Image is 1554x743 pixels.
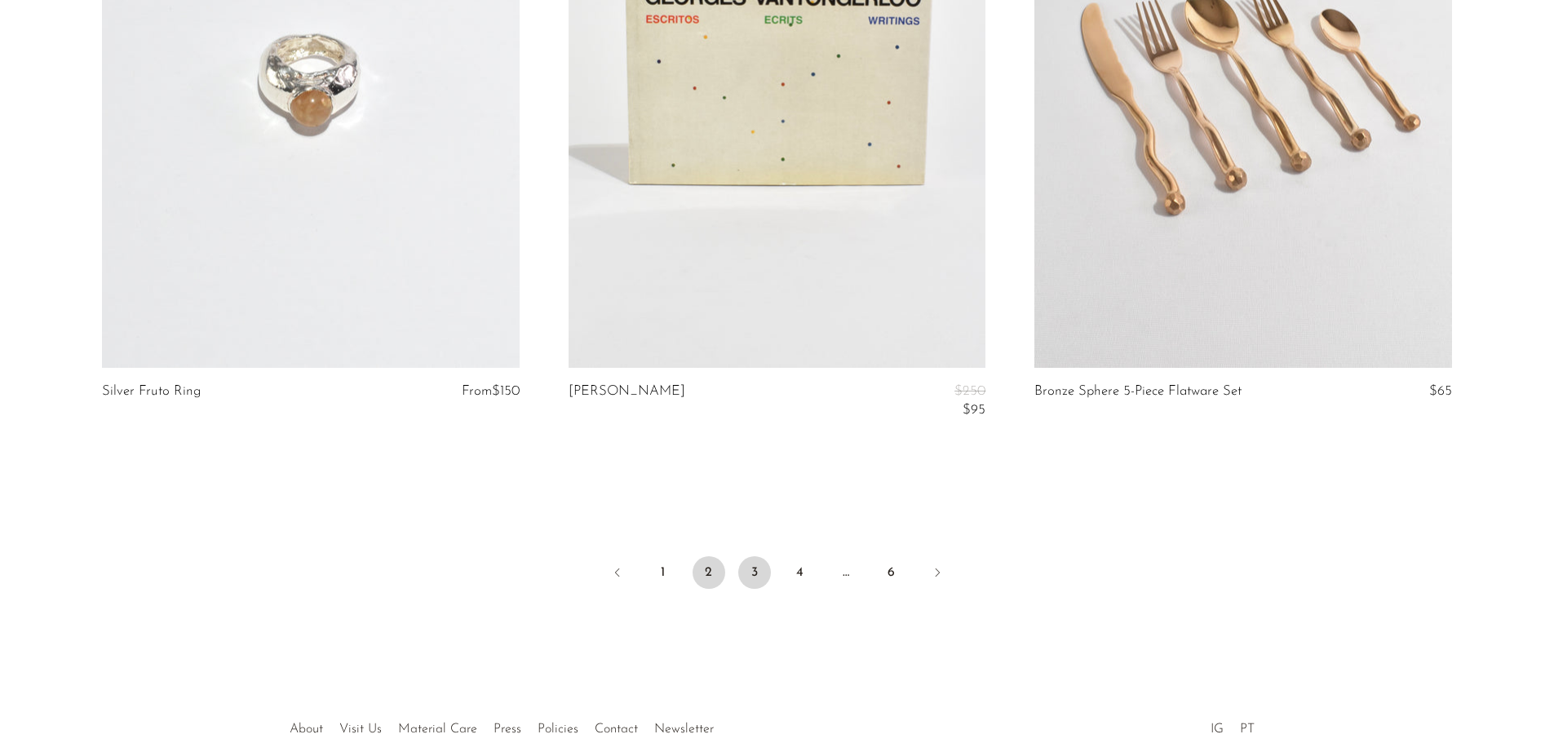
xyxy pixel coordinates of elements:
span: $65 [1429,384,1452,398]
a: [PERSON_NAME] [569,384,685,418]
a: Material Care [398,723,477,736]
a: 1 [647,556,680,589]
span: $95 [963,403,985,417]
span: 2 [693,556,725,589]
span: $250 [954,384,985,398]
a: 6 [875,556,908,589]
ul: Quick links [281,710,722,741]
a: Silver Fruto Ring [102,384,201,399]
a: IG [1211,723,1224,736]
a: 4 [784,556,817,589]
span: $150 [492,384,520,398]
a: Previous [601,556,634,592]
ul: Social Medias [1202,710,1263,741]
a: Contact [595,723,638,736]
a: PT [1240,723,1255,736]
div: From [404,384,519,399]
a: Visit Us [339,723,382,736]
a: Next [921,556,954,592]
a: About [290,723,323,736]
span: … [830,556,862,589]
a: Press [494,723,521,736]
a: Bronze Sphere 5-Piece Flatware Set [1034,384,1242,399]
a: Policies [538,723,578,736]
a: 3 [738,556,771,589]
